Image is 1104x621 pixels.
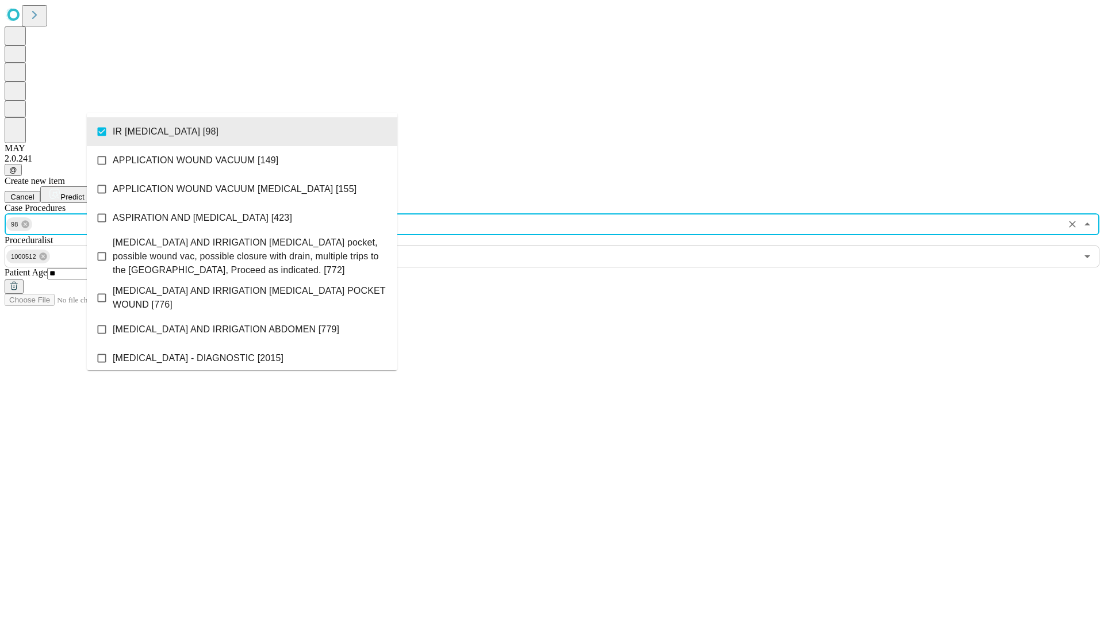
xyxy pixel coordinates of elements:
[5,203,66,213] span: Scheduled Procedure
[9,166,17,174] span: @
[6,250,50,263] div: 1000512
[6,217,32,231] div: 98
[5,164,22,176] button: @
[6,218,23,231] span: 98
[1064,216,1080,232] button: Clear
[5,235,53,245] span: Proceduralist
[113,351,283,365] span: [MEDICAL_DATA] - DIAGNOSTIC [2015]
[113,284,388,312] span: [MEDICAL_DATA] AND IRRIGATION [MEDICAL_DATA] POCKET WOUND [776]
[5,143,1099,154] div: MAY
[113,236,388,277] span: [MEDICAL_DATA] AND IRRIGATION [MEDICAL_DATA] pocket, possible wound vac, possible closure with dr...
[1079,216,1095,232] button: Close
[5,154,1099,164] div: 2.0.241
[113,323,339,336] span: [MEDICAL_DATA] AND IRRIGATION ABDOMEN [779]
[1079,248,1095,264] button: Open
[5,176,65,186] span: Create new item
[5,191,40,203] button: Cancel
[6,250,41,263] span: 1000512
[113,154,278,167] span: APPLICATION WOUND VACUUM [149]
[40,186,93,203] button: Predict
[10,193,34,201] span: Cancel
[113,182,356,196] span: APPLICATION WOUND VACUUM [MEDICAL_DATA] [155]
[113,211,292,225] span: ASPIRATION AND [MEDICAL_DATA] [423]
[113,125,218,139] span: IR [MEDICAL_DATA] [98]
[5,267,47,277] span: Patient Age
[60,193,84,201] span: Predict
